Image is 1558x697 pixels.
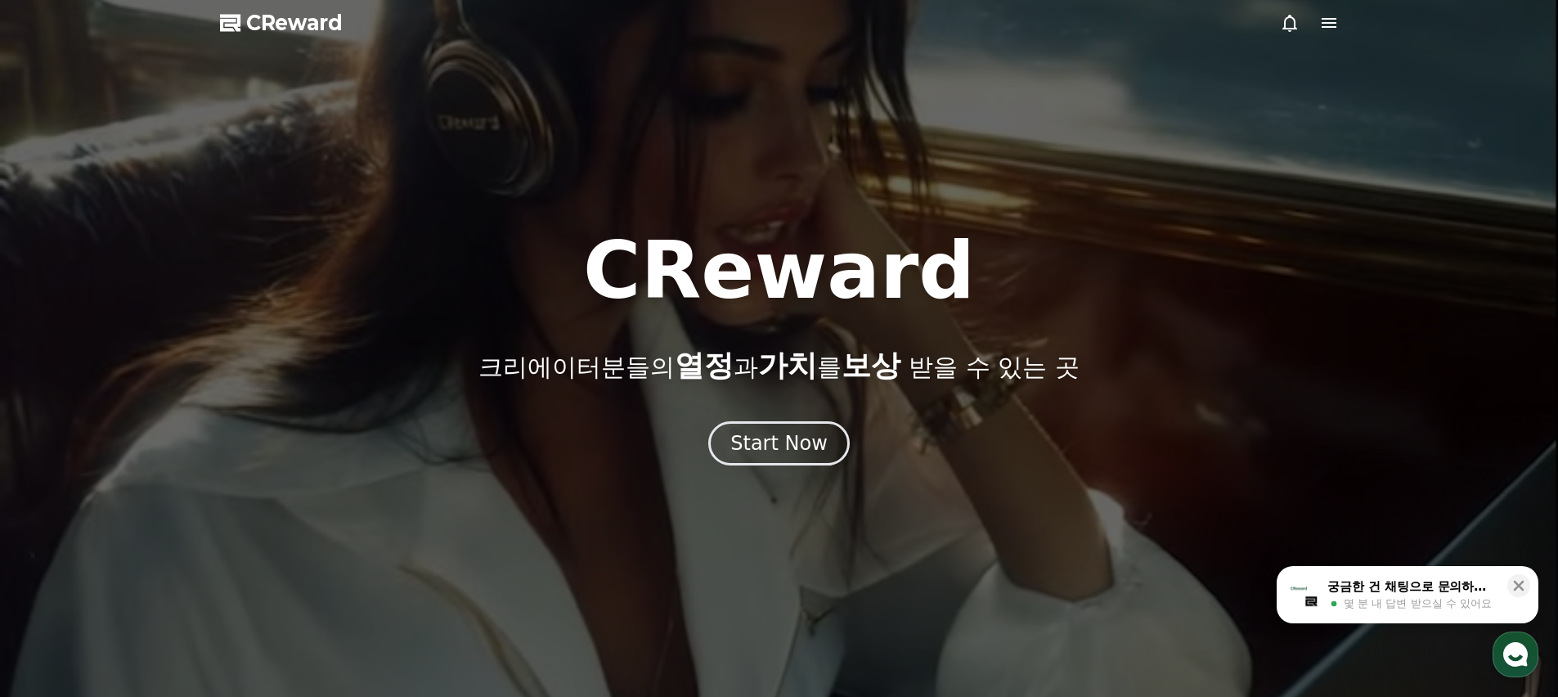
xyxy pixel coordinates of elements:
[583,232,975,310] h1: CReward
[675,348,734,382] span: 열정
[211,519,314,560] a: 설정
[478,349,1079,382] p: 크리에이터분들의 과 를 받을 수 있는 곳
[220,10,343,36] a: CReward
[708,438,850,453] a: Start Now
[150,544,169,557] span: 대화
[5,519,108,560] a: 홈
[52,543,61,556] span: 홈
[730,430,828,456] div: Start Now
[708,421,850,465] button: Start Now
[246,10,343,36] span: CReward
[758,348,817,382] span: 가치
[842,348,900,382] span: 보상
[253,543,272,556] span: 설정
[108,519,211,560] a: 대화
